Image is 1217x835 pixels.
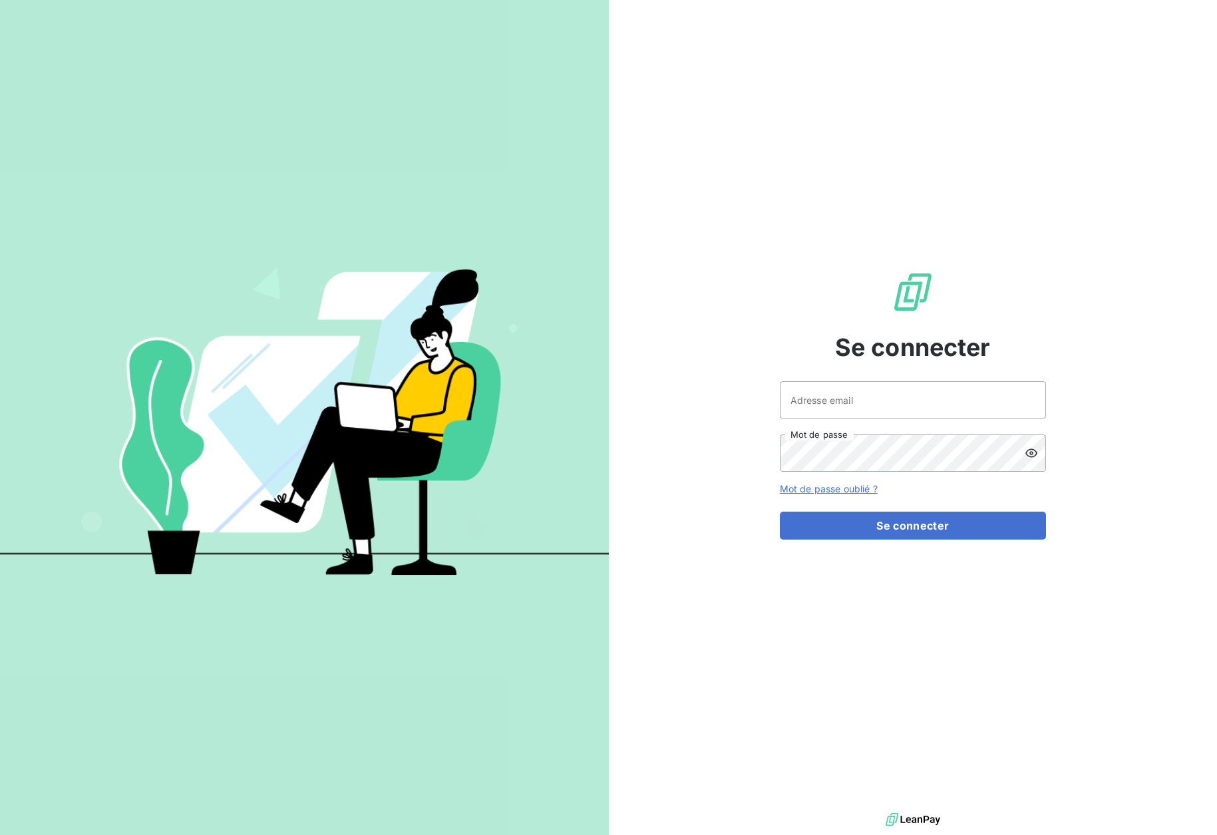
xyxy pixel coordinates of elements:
span: Se connecter [835,329,991,365]
img: Logo LeanPay [892,271,934,313]
input: placeholder [780,381,1046,418]
a: Mot de passe oublié ? [780,483,878,494]
button: Se connecter [780,512,1046,540]
img: logo [886,810,940,830]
